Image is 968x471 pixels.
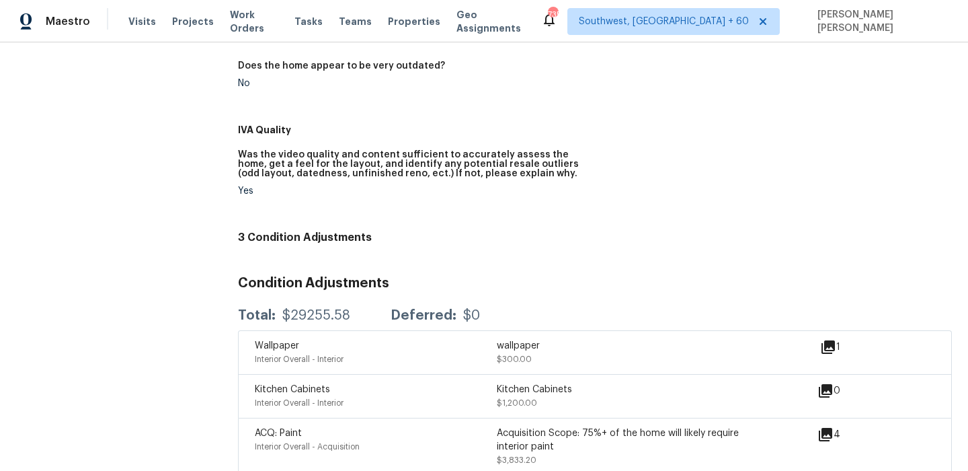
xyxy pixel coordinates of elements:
span: ACQ: Paint [255,429,302,438]
h3: Condition Adjustments [238,277,952,290]
span: Interior Overall - Acquisition [255,443,360,451]
h5: IVA Quality [238,123,952,137]
span: Kitchen Cabinets [255,385,330,394]
h4: 3 Condition Adjustments [238,231,952,244]
span: Wallpaper [255,341,299,351]
span: Projects [172,15,214,28]
span: [PERSON_NAME] [PERSON_NAME] [812,8,948,35]
div: Kitchen Cabinets [497,383,739,396]
div: $29255.58 [282,309,350,322]
div: Yes [238,186,584,196]
span: Geo Assignments [456,8,526,35]
span: Maestro [46,15,90,28]
h5: Was the video quality and content sufficient to accurately assess the home, get a feel for the la... [238,150,584,178]
span: Work Orders [230,8,278,35]
h5: Does the home appear to be very outdated? [238,61,445,71]
span: $1,200.00 [497,399,537,407]
span: Interior Overall - Interior [255,399,344,407]
span: Southwest, [GEOGRAPHIC_DATA] + 60 [579,15,749,28]
div: No [238,79,584,88]
div: 1 [820,339,883,355]
span: Interior Overall - Interior [255,355,344,363]
div: 4 [817,427,883,443]
div: Acquisition Scope: 75%+ of the home will likely require interior paint [497,427,739,454]
div: $0 [463,309,480,322]
div: 735 [548,8,557,22]
div: 0 [817,383,883,399]
div: Deferred: [391,309,456,322]
span: $300.00 [497,355,532,363]
div: wallpaper [497,339,739,353]
div: Total: [238,309,276,322]
span: Visits [128,15,156,28]
span: Tasks [294,17,323,26]
span: Teams [339,15,372,28]
span: Properties [388,15,440,28]
span: $3,833.20 [497,456,536,464]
